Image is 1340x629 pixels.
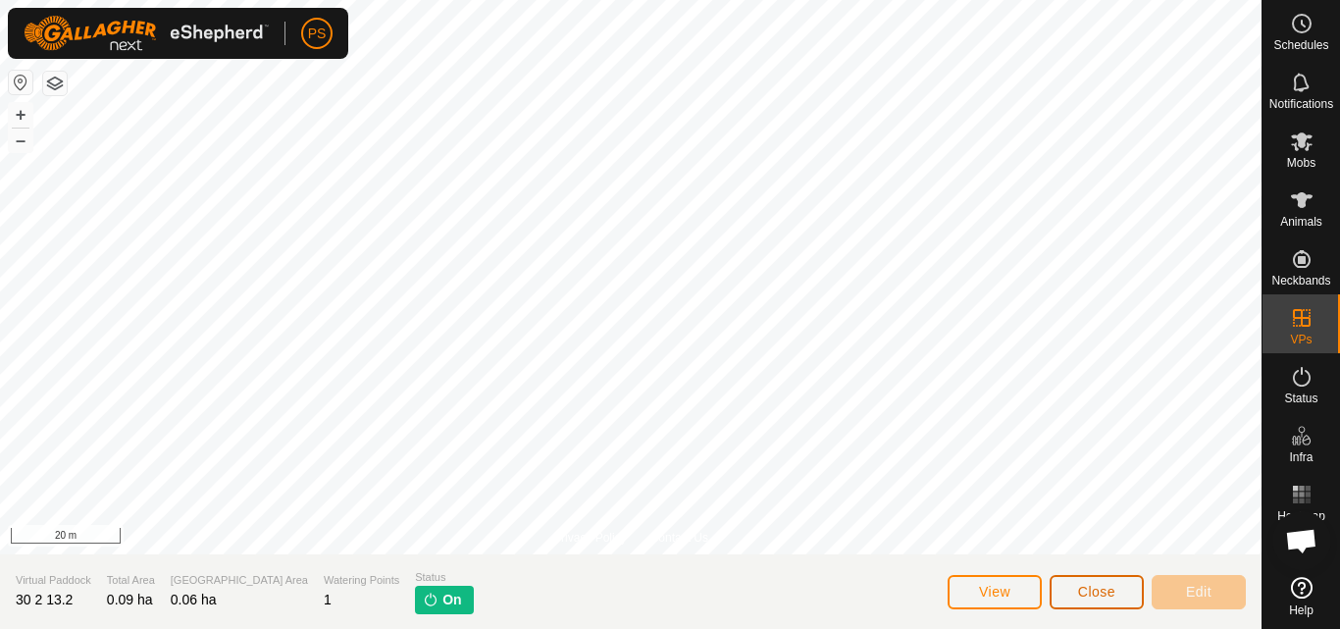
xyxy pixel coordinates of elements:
div: Open chat [1272,511,1331,570]
span: Schedules [1273,39,1328,51]
span: Status [415,569,473,586]
span: Help [1289,604,1314,616]
span: [GEOGRAPHIC_DATA] Area [171,572,308,589]
a: Contact Us [650,529,708,547]
span: Heatmap [1277,510,1325,522]
span: Infra [1289,451,1313,463]
img: turn-on [423,592,438,607]
span: Animals [1280,216,1322,228]
span: PS [308,24,327,44]
span: Mobs [1287,157,1315,169]
span: Close [1078,584,1115,600]
span: 1 [324,592,332,607]
span: View [979,584,1010,600]
span: Edit [1186,584,1211,600]
span: Status [1284,393,1317,404]
span: Neckbands [1271,275,1330,287]
span: Total Area [107,572,155,589]
button: – [9,129,32,152]
span: Watering Points [324,572,399,589]
img: Gallagher Logo [24,16,269,51]
button: Edit [1152,575,1246,609]
span: Notifications [1269,98,1333,110]
span: Virtual Paddock [16,572,91,589]
button: + [9,103,32,127]
span: On [442,590,461,610]
a: Help [1263,569,1340,624]
button: Map Layers [43,72,67,95]
span: 30 2 13.2 [16,592,73,607]
span: VPs [1290,334,1312,345]
a: Privacy Policy [553,529,627,547]
button: Close [1050,575,1144,609]
button: View [948,575,1042,609]
span: 0.06 ha [171,592,217,607]
button: Reset Map [9,71,32,94]
span: 0.09 ha [107,592,153,607]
